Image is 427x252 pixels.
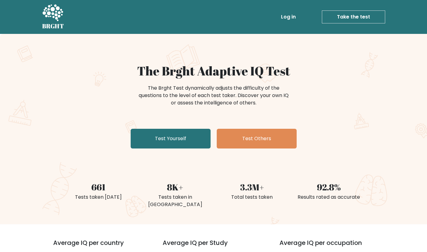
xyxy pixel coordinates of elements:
a: Test Yourself [131,129,211,148]
h1: The Brght Adaptive IQ Test [64,63,364,78]
a: Take the test [322,10,385,23]
div: 8K+ [140,181,210,193]
div: Tests taken [DATE] [64,193,133,201]
div: Results rated as accurate [294,193,364,201]
div: The Brght Test dynamically adjusts the difficulty of the questions to the level of each test take... [137,84,291,107]
a: Log in [279,11,298,23]
div: Total tests taken [217,193,287,201]
div: 92.8% [294,181,364,193]
a: BRGHT [42,2,64,31]
h5: BRGHT [42,22,64,30]
div: Tests taken in [GEOGRAPHIC_DATA] [140,193,210,208]
a: Test Others [217,129,297,148]
div: 3.3M+ [217,181,287,193]
div: 661 [64,181,133,193]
